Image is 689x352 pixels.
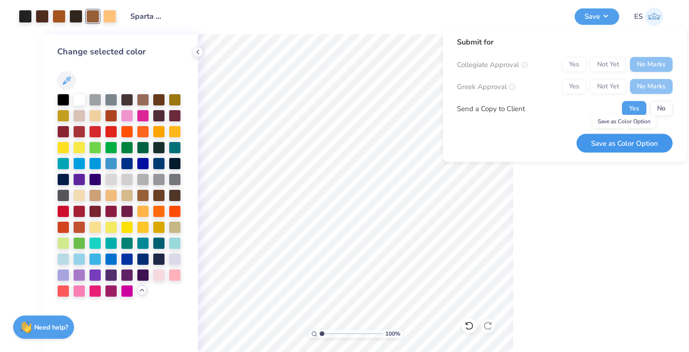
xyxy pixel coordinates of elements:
button: No [650,101,673,116]
img: Erica Springer [645,7,663,26]
a: ES [634,7,663,26]
button: Save as Color Option [577,134,673,153]
div: Send a Copy to Client [457,103,525,114]
button: Save [575,8,619,25]
div: Save as Color Option [592,115,656,128]
span: 100 % [385,330,400,338]
input: Untitled Design [123,7,169,26]
div: Submit for [457,37,673,48]
span: ES [634,11,643,22]
strong: Need help? [34,323,68,332]
button: Yes [622,101,646,116]
div: Change selected color [57,45,183,58]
